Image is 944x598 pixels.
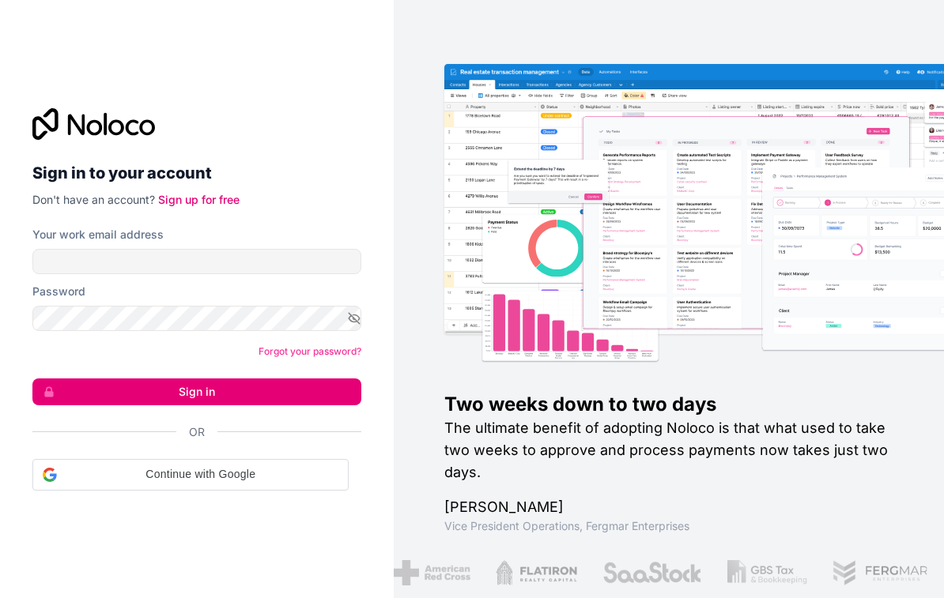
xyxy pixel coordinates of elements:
[444,417,893,483] h2: The ultimate benefit of adopting Noloco is that what used to take two weeks to approve and proces...
[32,159,361,187] h2: Sign in to your account
[32,284,85,299] label: Password
[158,193,240,206] a: Sign up for free
[591,560,691,585] img: /assets/saastock-C6Zbiodz.png
[32,227,164,243] label: Your work email address
[485,560,567,585] img: /assets/flatiron-C8eUkumj.png
[32,249,361,274] input: Email address
[821,560,918,585] img: /assets/fergmar-CudnrXN5.png
[444,518,893,534] h1: Vice President Operations , Fergmar Enterprises
[444,496,893,518] h1: [PERSON_NAME]
[259,345,361,357] a: Forgot your password?
[63,466,338,483] span: Continue with Google
[444,392,893,417] h1: Two weeks down to two days
[382,560,459,585] img: /assets/american-red-cross-BAupjrZR.png
[32,378,361,405] button: Sign in
[32,459,349,491] div: Continue with Google
[189,424,205,440] span: Or
[716,560,797,585] img: /assets/gbstax-C-GtDUiK.png
[32,193,155,206] span: Don't have an account?
[32,306,361,331] input: Password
